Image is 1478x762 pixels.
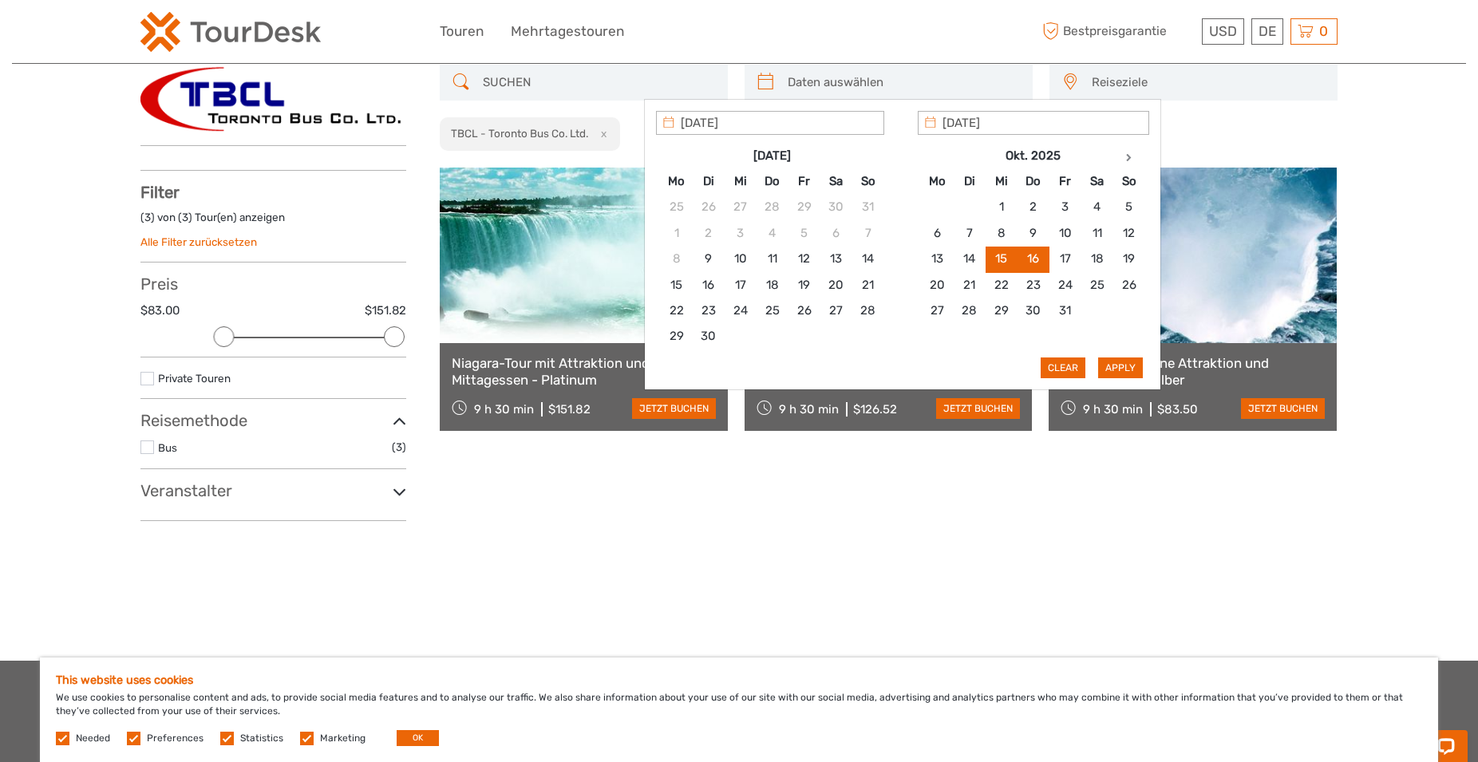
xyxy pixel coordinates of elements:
label: $83.00 [140,302,180,319]
label: 3 [182,210,188,225]
a: Alle Filter zurücksetzen [140,235,257,248]
td: 24 [725,298,757,324]
th: Fr [788,168,820,194]
td: 23 [1018,272,1049,298]
span: 9 h 30 min [779,402,839,417]
td: 31 [852,195,884,220]
a: jetzt buchen [936,398,1020,419]
span: 9 h 30 min [474,402,534,417]
button: Apply [1098,357,1143,378]
th: Okt. 2025 [954,143,1113,168]
td: 2 [693,220,725,246]
td: 28 [757,195,788,220]
th: Do [757,168,788,194]
img: 2394-29_logo_thumbnail.png [140,65,406,133]
td: 30 [693,324,725,349]
span: 9 h 30 min [1083,402,1143,417]
td: 5 [1113,195,1145,220]
div: ( ) von ( ) Tour(en) anzeigen [140,210,406,235]
td: 9 [693,247,725,272]
td: 1 [986,195,1018,220]
th: Do [1018,168,1049,194]
th: Di [693,168,725,194]
td: 10 [1049,220,1081,246]
th: Mo [661,168,693,194]
td: 25 [757,298,788,324]
label: Marketing [320,732,366,745]
th: Mo [922,168,954,194]
a: Niagara-Tour mit Attraktion und Mittagessen - Platinum [452,355,716,388]
td: 2 [1018,195,1049,220]
td: 3 [725,220,757,246]
th: [DATE] [693,143,852,168]
td: 16 [693,272,725,298]
td: 7 [852,220,884,246]
h2: TBCL - Toronto Bus Co. Ltd. [451,127,588,140]
h3: Reisemethode [140,411,406,430]
div: $83.50 [1157,402,1198,417]
td: 25 [1081,272,1113,298]
span: (3) [392,438,406,456]
td: 6 [820,220,852,246]
td: 27 [820,298,852,324]
td: 21 [852,272,884,298]
td: 25 [661,195,693,220]
td: 16 [1018,247,1049,272]
td: 28 [954,298,986,324]
td: 29 [661,324,693,349]
label: $151.82 [365,302,406,319]
td: 7 [954,220,986,246]
a: Niagara-Tour ohne Attraktion und Mittagessen - Silber [1061,355,1325,388]
td: 9 [1018,220,1049,246]
a: Touren [440,20,484,43]
td: 3 [1049,195,1081,220]
strong: Filter [140,183,180,202]
td: 27 [922,298,954,324]
td: 30 [820,195,852,220]
th: Fr [1049,168,1081,194]
button: OK [397,730,439,746]
td: 6 [922,220,954,246]
td: 30 [1018,298,1049,324]
h3: Veranstalter [140,481,406,500]
td: 15 [986,247,1018,272]
td: 4 [757,220,788,246]
button: Open LiveChat chat widget [184,25,203,44]
button: x [591,125,612,142]
label: Statistics [240,732,283,745]
td: 20 [820,272,852,298]
span: Bestpreisgarantie [1038,18,1198,45]
td: 8 [986,220,1018,246]
td: 10 [725,247,757,272]
td: 24 [1049,272,1081,298]
div: $151.82 [548,402,591,417]
td: 12 [1113,220,1145,246]
p: Chat now [22,28,180,41]
span: 0 [1317,23,1330,39]
th: Mi [986,168,1018,194]
td: 17 [725,272,757,298]
button: Reiseziele [1085,69,1330,96]
span: USD [1209,23,1237,39]
label: Preferences [147,732,204,745]
div: DE [1251,18,1283,45]
td: 21 [954,272,986,298]
td: 11 [757,247,788,272]
td: 31 [1049,298,1081,324]
div: We use cookies to personalise content and ads, to provide social media features and to analyse ou... [40,657,1438,762]
td: 17 [1049,247,1081,272]
a: jetzt buchen [1241,398,1325,419]
td: 15 [661,272,693,298]
th: Mi [725,168,757,194]
td: 22 [661,298,693,324]
a: Mehrtagestouren [511,20,624,43]
h5: This website uses cookies [56,673,1422,687]
input: SUCHEN [476,69,720,97]
td: 11 [1081,220,1113,246]
td: 29 [986,298,1018,324]
td: 28 [852,298,884,324]
td: 29 [788,195,820,220]
th: So [1113,168,1145,194]
a: jetzt buchen [632,398,716,419]
h3: Preis [140,274,406,294]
